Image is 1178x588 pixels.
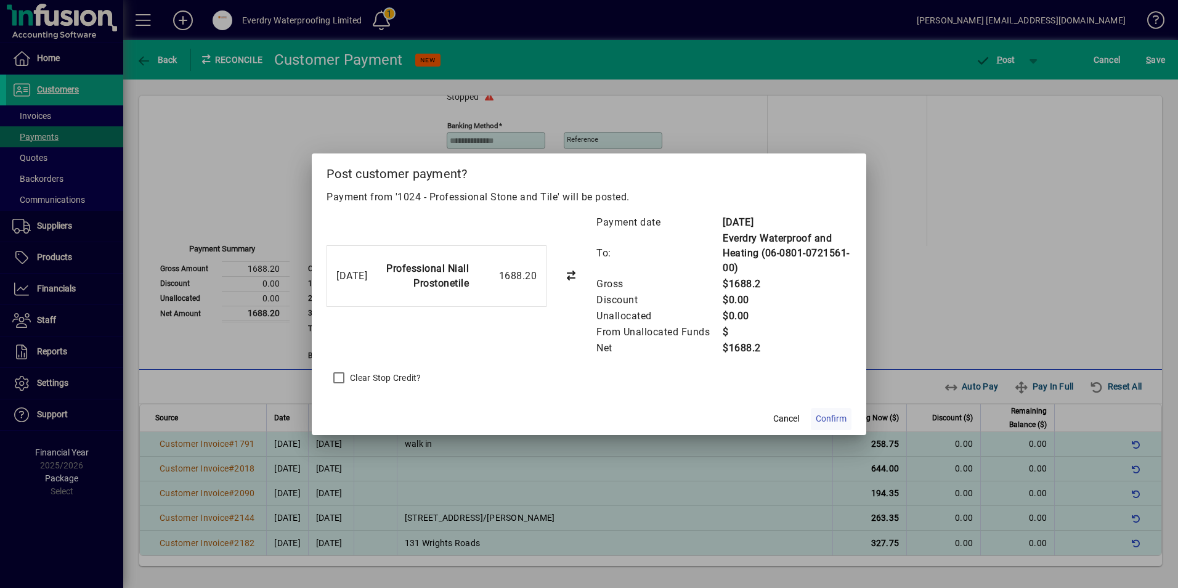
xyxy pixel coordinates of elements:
td: [DATE] [722,214,851,231]
button: Cancel [766,408,806,430]
td: $0.00 [722,292,851,308]
td: Unallocated [596,308,722,324]
div: [DATE] [336,269,368,284]
p: Payment from '1024 - Professional Stone and Tile' will be posted. [327,190,851,205]
td: Discount [596,292,722,308]
label: Clear Stop Credit? [347,372,421,384]
span: Confirm [816,412,847,425]
div: 1688.20 [475,269,537,284]
td: Net [596,340,722,356]
td: From Unallocated Funds [596,324,722,340]
strong: Professional Niall Prostonetile [386,263,469,289]
button: Confirm [811,408,851,430]
td: Everdry Waterproof and Heating (06-0801-0721561-00) [722,231,851,276]
td: $0.00 [722,308,851,324]
td: $1688.2 [722,340,851,356]
td: Gross [596,276,722,292]
td: $1688.2 [722,276,851,292]
h2: Post customer payment? [312,153,866,189]
td: Payment date [596,214,722,231]
td: $ [722,324,851,340]
td: To: [596,231,722,276]
span: Cancel [773,412,799,425]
